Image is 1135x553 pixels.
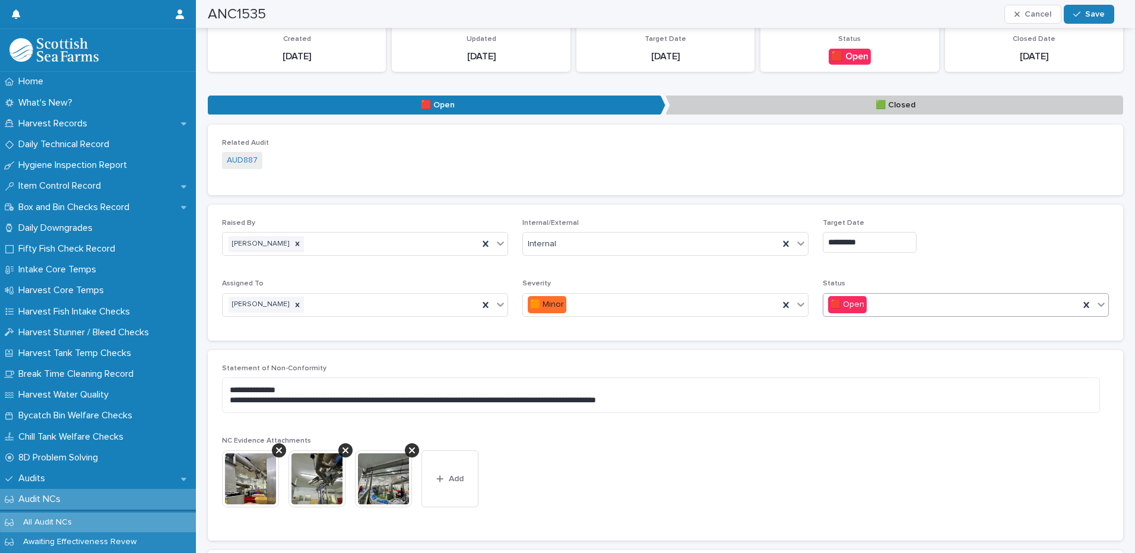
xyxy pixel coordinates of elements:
p: Audit NCs [14,494,70,505]
span: Statement of Non-Conformity [222,365,326,372]
span: Target Date [645,36,686,43]
span: Updated [467,36,496,43]
p: Daily Technical Record [14,139,119,150]
span: Severity [522,280,551,287]
p: Harvest Fish Intake Checks [14,306,140,317]
span: Created [283,36,311,43]
div: 🟥 Open [829,49,871,65]
p: Bycatch Bin Welfare Checks [14,410,142,421]
p: Fifty Fish Check Record [14,243,125,255]
p: Break Time Cleaning Record [14,368,143,380]
span: Raised By [222,220,255,227]
div: [PERSON_NAME] [229,297,291,313]
button: Add [421,450,478,507]
p: Hygiene Inspection Report [14,160,137,171]
h2: ANC1535 [208,6,266,23]
p: [DATE] [584,51,747,62]
p: 🟥 Open [208,96,665,115]
p: 🟩 Closed [665,96,1123,115]
p: 8D Problem Solving [14,452,107,463]
button: Save [1064,5,1114,24]
img: mMrefqRFQpe26GRNOUkG [9,38,99,62]
span: Status [823,280,845,287]
span: Internal/External [522,220,579,227]
p: Intake Core Temps [14,264,106,275]
span: Cancel [1025,10,1051,18]
p: What's New? [14,97,82,109]
p: Harvest Records [14,118,97,129]
span: Save [1085,10,1105,18]
p: Audits [14,473,55,484]
span: Add [449,475,464,483]
p: [DATE] [952,51,1116,62]
p: Daily Downgrades [14,223,102,234]
p: Home [14,76,53,87]
p: Box and Bin Checks Record [14,202,139,213]
span: Internal [528,238,556,250]
div: 🟥 Open [828,296,867,313]
p: Item Control Record [14,180,110,192]
a: AUD887 [227,154,258,167]
div: 🟧 Minor [528,296,566,313]
span: Assigned To [222,280,264,287]
p: [DATE] [399,51,563,62]
p: Harvest Core Temps [14,285,113,296]
span: Closed Date [1013,36,1055,43]
p: Chill Tank Welfare Checks [14,431,133,443]
span: Status [838,36,861,43]
span: Related Audit [222,139,269,147]
button: Cancel [1004,5,1061,24]
p: All Audit NCs [14,517,81,527]
div: [PERSON_NAME] [229,236,291,252]
p: Harvest Stunner / Bleed Checks [14,327,158,338]
p: [DATE] [215,51,379,62]
p: Harvest Water Quality [14,389,118,401]
span: Target Date [823,220,864,227]
p: Harvest Tank Temp Checks [14,348,141,359]
p: Awaiting Effectiveness Revew [14,537,146,547]
span: NC Evidence Attachments [222,437,311,444]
